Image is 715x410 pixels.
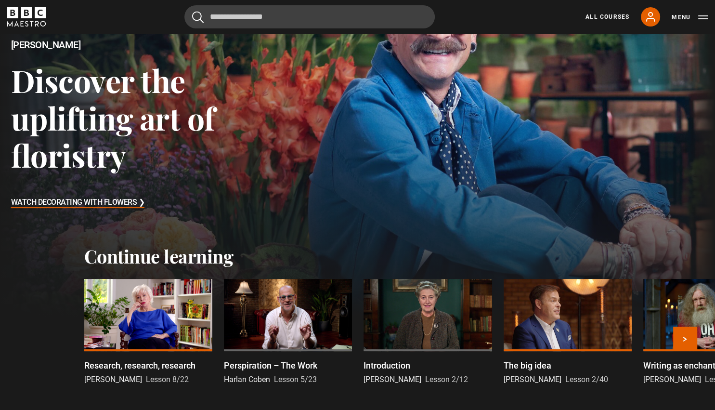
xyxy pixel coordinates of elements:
[224,279,352,385] a: Perspiration – The Work Harlan Coben Lesson 5/23
[224,375,270,384] span: Harlan Coben
[7,7,46,26] svg: BBC Maestro
[364,375,421,384] span: [PERSON_NAME]
[672,13,708,22] button: Toggle navigation
[364,279,492,385] a: Introduction [PERSON_NAME] Lesson 2/12
[425,375,468,384] span: Lesson 2/12
[11,40,286,51] h2: [PERSON_NAME]
[585,13,629,21] a: All Courses
[84,279,212,385] a: Research, research, research [PERSON_NAME] Lesson 8/22
[274,375,317,384] span: Lesson 5/23
[504,279,632,385] a: The big idea [PERSON_NAME] Lesson 2/40
[643,375,701,384] span: [PERSON_NAME]
[84,359,195,372] p: Research, research, research
[146,375,189,384] span: Lesson 8/22
[364,359,410,372] p: Introduction
[84,245,631,267] h2: Continue learning
[84,375,142,384] span: [PERSON_NAME]
[11,196,145,210] h3: Watch Decorating With Flowers ❯
[192,11,204,23] button: Submit the search query
[504,359,551,372] p: The big idea
[184,5,435,28] input: Search
[11,62,286,173] h3: Discover the uplifting art of floristry
[224,359,317,372] p: Perspiration – The Work
[565,375,608,384] span: Lesson 2/40
[504,375,561,384] span: [PERSON_NAME]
